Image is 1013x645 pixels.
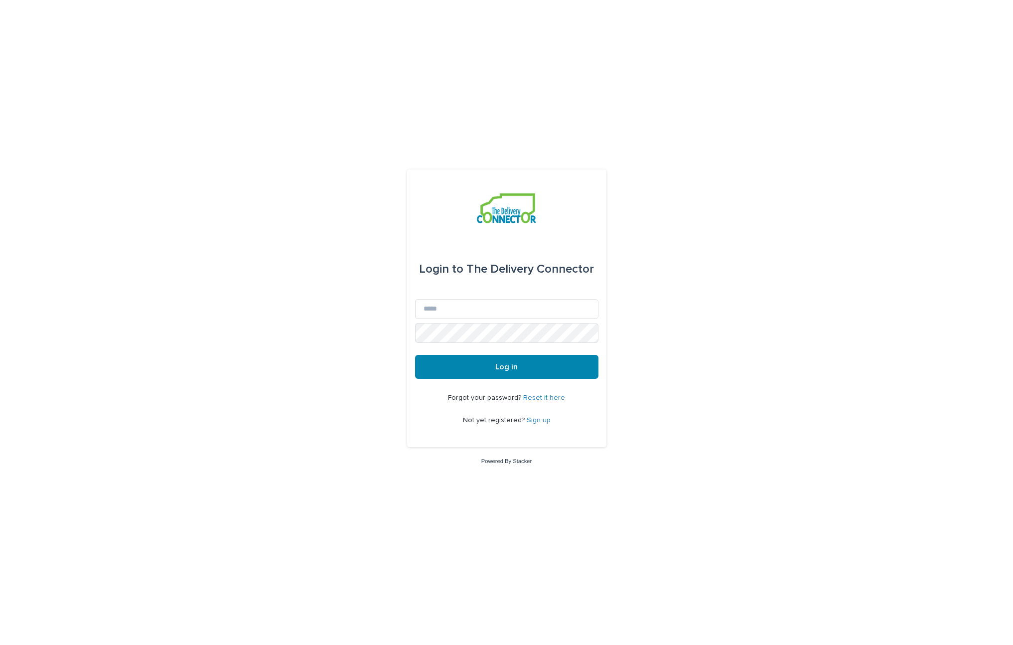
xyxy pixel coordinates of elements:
[463,417,527,424] span: Not yet registered?
[419,263,463,275] span: Login to
[481,458,532,464] a: Powered By Stacker
[527,417,551,424] a: Sign up
[419,255,594,283] div: The Delivery Connector
[523,394,565,401] a: Reset it here
[448,394,523,401] span: Forgot your password?
[415,355,598,379] button: Log in
[477,193,536,223] img: aCWQmA6OSGG0Kwt8cj3c
[495,363,518,371] span: Log in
